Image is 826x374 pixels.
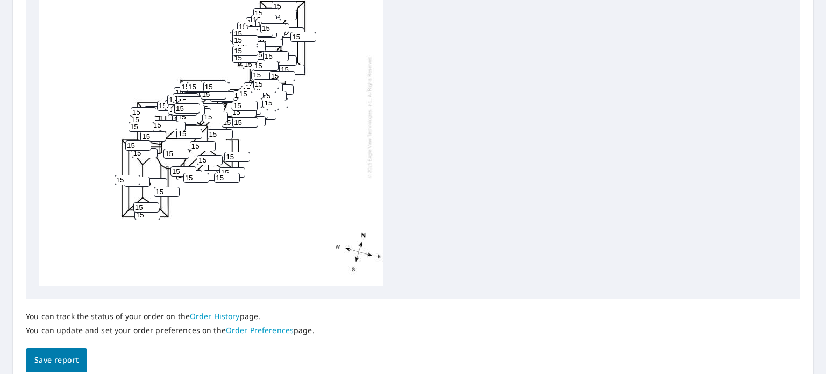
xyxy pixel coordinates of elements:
[26,326,315,335] p: You can update and set your order preferences on the page.
[190,311,240,321] a: Order History
[26,312,315,321] p: You can track the status of your order on the page.
[226,325,294,335] a: Order Preferences
[26,348,87,372] button: Save report
[34,354,79,367] span: Save report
